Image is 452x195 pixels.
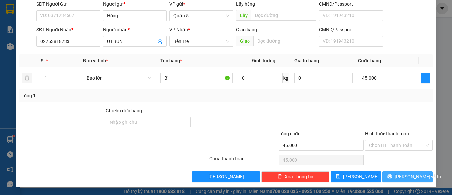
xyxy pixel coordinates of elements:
span: kg [283,73,289,83]
div: SĐT Người Nhận [36,26,100,33]
span: Lấy hàng [236,1,255,7]
input: 0 [294,73,353,83]
span: [PERSON_NAME] và In [395,173,441,180]
div: CMND/Passport [319,0,383,8]
span: Bao lớn [87,73,151,83]
button: plus [421,73,430,83]
span: VP Nhận [169,27,188,32]
button: delete [22,73,32,83]
div: SĐT Người Gửi [36,0,100,8]
span: Tên hàng [160,58,182,63]
span: Gửi từ: [2,48,16,53]
span: Giao hàng [236,27,257,32]
span: Định lượng [252,58,275,63]
div: Người nhận [103,26,167,33]
span: Cước hàng [358,58,381,63]
button: save[PERSON_NAME] [331,171,381,182]
input: VD: Bàn, Ghế [160,73,233,83]
button: deleteXóa Thông tin [261,171,329,182]
button: [PERSON_NAME] [192,171,260,182]
div: CMND/Passport [319,26,383,33]
span: Mã ĐH: Q52510140002 [28,40,71,45]
span: Đơn vị tính [83,58,108,63]
span: plus [422,75,430,81]
button: printer[PERSON_NAME] và In [382,171,433,182]
span: user-add [158,39,163,44]
span: Tổng cước [279,131,300,136]
span: save [336,174,340,179]
span: Bến Tre [173,36,229,46]
span: Quận 5 [173,11,229,21]
span: Lấy [236,10,251,21]
input: Dọc đường [251,10,316,21]
span: SL [41,58,46,63]
span: delete [277,174,282,179]
span: [PERSON_NAME] [208,173,244,180]
span: printer [387,174,392,179]
span: Người nhận: [72,48,97,53]
img: logo [4,3,26,24]
label: Hình thức thanh toán [365,131,409,136]
span: Giá trị hàng [294,58,319,63]
span: Giao [236,36,253,46]
div: Chưa thanh toán [209,155,278,167]
label: Ghi chú đơn hàng [106,108,142,113]
strong: BIÊN NHẬN HÀNG GỬI [25,34,74,39]
span: [PERSON_NAME] [343,173,379,180]
div: Người gửi [103,0,167,8]
input: Ghi chú đơn hàng [106,117,191,127]
input: Dọc đường [253,36,316,46]
div: Tổng: 1 [22,92,175,99]
span: Xóa Thông tin [285,173,313,180]
span: THẢO CHÂU [47,4,78,10]
div: VP gửi [169,0,233,8]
